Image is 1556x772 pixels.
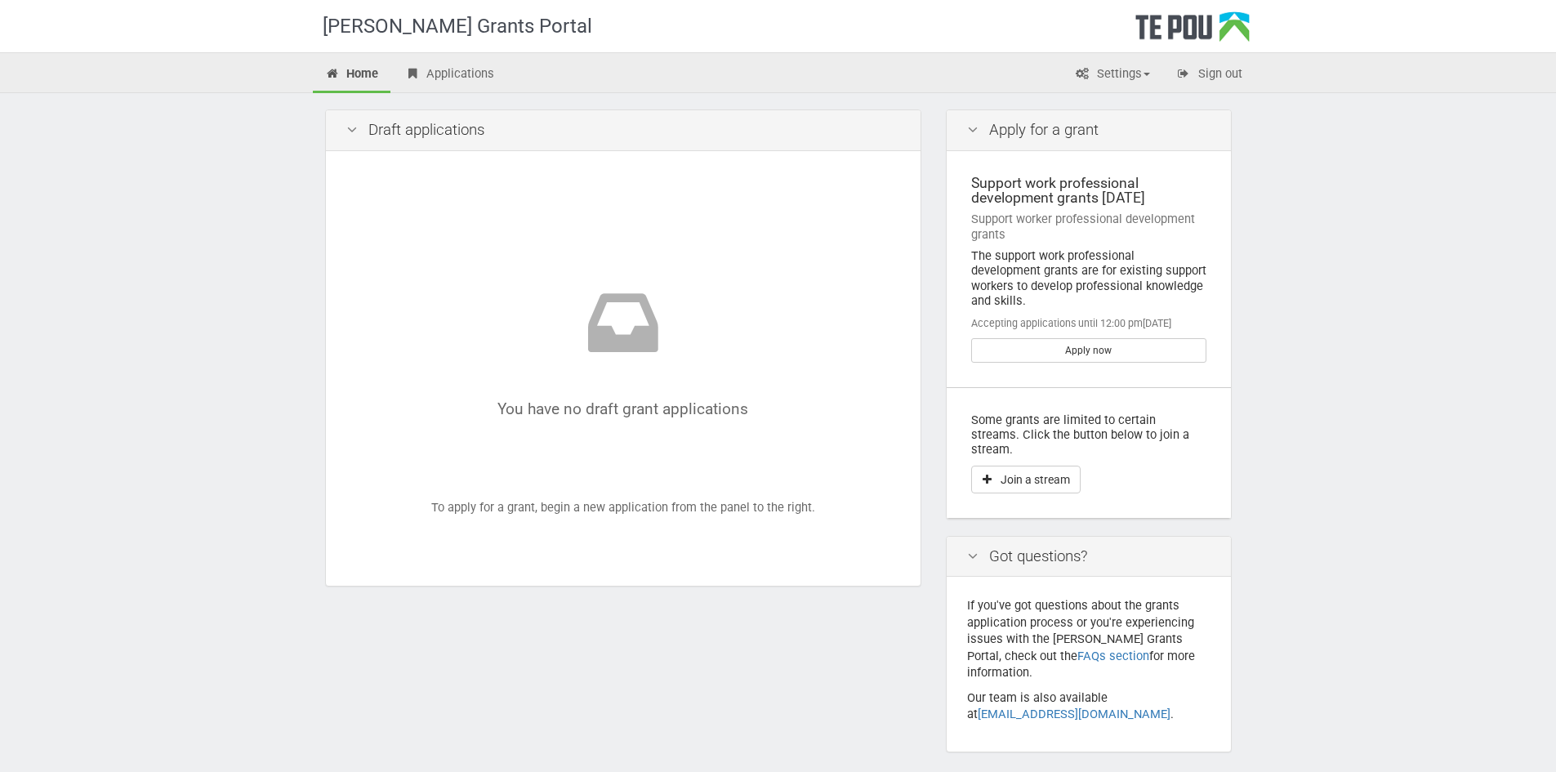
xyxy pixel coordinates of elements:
p: If you've got questions about the grants application process or you're experiencing issues with t... [967,597,1210,681]
div: The support work professional development grants are for existing support workers to develop prof... [971,248,1206,308]
div: Got questions? [947,537,1231,578]
a: Applications [392,57,506,93]
p: Some grants are limited to certain streams. Click the button below to join a stream. [971,413,1206,457]
div: Support worker professional development grants [971,212,1206,242]
div: You have no draft grant applications [395,282,851,417]
a: Home [313,57,391,93]
div: Te Pou Logo [1135,11,1250,52]
div: Draft applications [326,110,921,151]
div: To apply for a grant, begin a new application from the panel to the right. [346,172,900,566]
button: Join a stream [971,466,1081,493]
a: [EMAIL_ADDRESS][DOMAIN_NAME] [978,707,1170,721]
div: Accepting applications until 12:00 pm[DATE] [971,316,1206,331]
div: Apply for a grant [947,110,1231,151]
a: Sign out [1164,57,1255,93]
a: FAQs section [1077,649,1149,663]
a: Settings [1063,57,1162,93]
div: Support work professional development grants [DATE] [971,176,1206,206]
a: Apply now [971,338,1206,363]
p: Our team is also available at . [967,689,1210,723]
